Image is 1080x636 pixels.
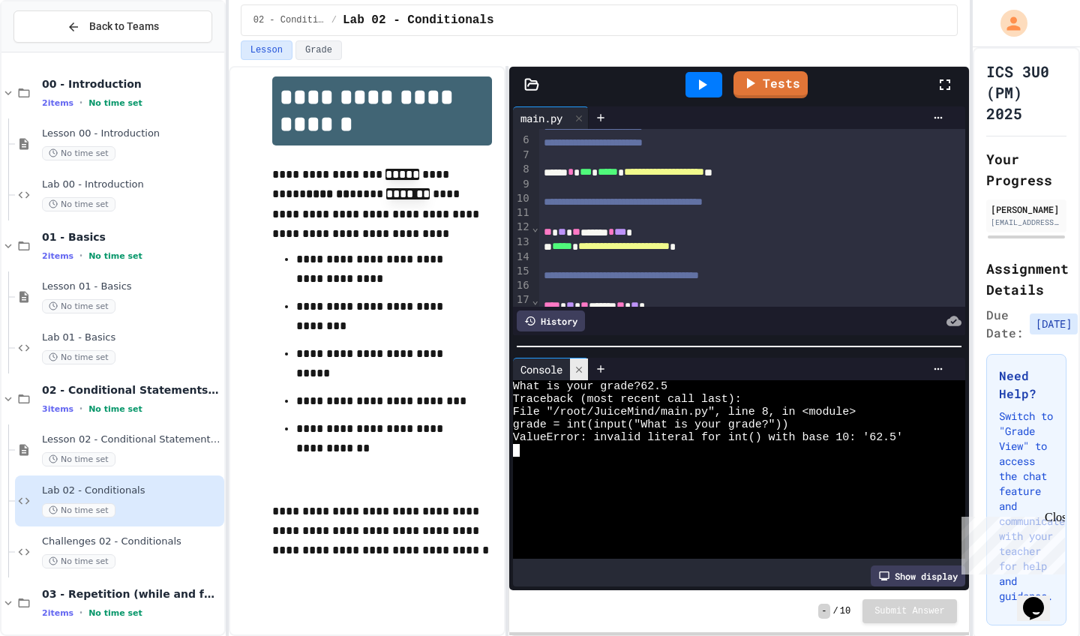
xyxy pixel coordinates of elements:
span: 10 [840,605,850,617]
div: main.py [513,106,589,129]
iframe: chat widget [1017,576,1065,621]
span: Back to Teams [89,19,159,34]
span: 02 - Conditional Statements (if) [253,14,325,26]
span: Lab 01 - Basics [42,331,221,344]
a: Tests [733,71,808,98]
div: Console [513,358,589,380]
span: / [331,14,337,26]
span: No time set [88,404,142,414]
p: Switch to "Grade View" to access the chat feature and communicate with your teacher for help and ... [999,409,1054,604]
span: • [79,607,82,619]
div: 11 [513,205,532,220]
div: Console [513,361,570,377]
span: Lab 00 - Introduction [42,178,221,191]
div: main.py [513,110,570,126]
div: 12 [513,220,532,235]
span: Lesson 02 - Conditional Statements (if) [42,433,221,446]
span: Lab 02 - Conditionals [343,11,494,29]
div: Chat with us now!Close [6,6,103,95]
div: [PERSON_NAME] [991,202,1062,216]
span: No time set [42,350,115,364]
div: 9 [513,177,532,191]
h2: Assignment Details [986,258,1066,300]
span: Fold line [532,294,539,306]
div: 10 [513,191,532,206]
span: • [79,97,82,109]
button: Lesson [241,40,292,60]
div: 16 [513,278,532,292]
span: Submit Answer [874,605,945,617]
span: 03 - Repetition (while and for) [42,587,221,601]
iframe: chat widget [955,511,1065,574]
h2: Your Progress [986,148,1066,190]
div: 15 [513,264,532,279]
span: Lab 02 - Conditionals [42,484,221,497]
div: 13 [513,235,532,250]
span: Challenges 02 - Conditionals [42,535,221,548]
span: No time set [42,299,115,313]
span: No time set [42,452,115,466]
div: 17 [513,292,532,307]
span: • [79,403,82,415]
span: 01 - Basics [42,230,221,244]
span: grade = int(input("What is your grade?")) [513,418,789,431]
span: ValueError: invalid literal for int() with base 10: '62.5' [513,431,903,444]
span: File "/root/JuiceMind/main.py", line 8, in <module> [513,406,856,418]
span: Lesson 00 - Introduction [42,127,221,140]
span: • [79,250,82,262]
span: No time set [88,98,142,108]
span: 2 items [42,251,73,261]
span: No time set [88,608,142,618]
div: [EMAIL_ADDRESS][DOMAIN_NAME] [991,217,1062,228]
span: No time set [42,197,115,211]
span: 02 - Conditional Statements (if) [42,383,221,397]
div: 8 [513,162,532,177]
span: 2 items [42,608,73,618]
span: Due Date: [986,306,1024,342]
h1: ICS 3U0 (PM) 2025 [986,61,1066,124]
span: 3 items [42,404,73,414]
span: What is your grade?62.5 [513,380,667,393]
button: Back to Teams [13,10,212,43]
span: 2 items [42,98,73,108]
span: No time set [88,251,142,261]
span: Fold line [532,221,539,233]
div: 14 [513,250,532,264]
span: - [818,604,829,619]
h3: Need Help? [999,367,1054,403]
span: Lesson 01 - Basics [42,280,221,293]
div: 6 [513,133,532,148]
div: History [517,310,585,331]
span: No time set [42,503,115,517]
span: No time set [42,146,115,160]
button: Submit Answer [862,599,957,623]
div: My Account [985,6,1031,40]
span: No time set [42,554,115,568]
div: 7 [513,148,532,162]
span: [DATE] [1030,313,1078,334]
button: Grade [295,40,342,60]
span: Traceback (most recent call last): [513,393,742,406]
div: Show display [871,565,965,586]
span: 00 - Introduction [42,77,221,91]
span: / [833,605,838,617]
